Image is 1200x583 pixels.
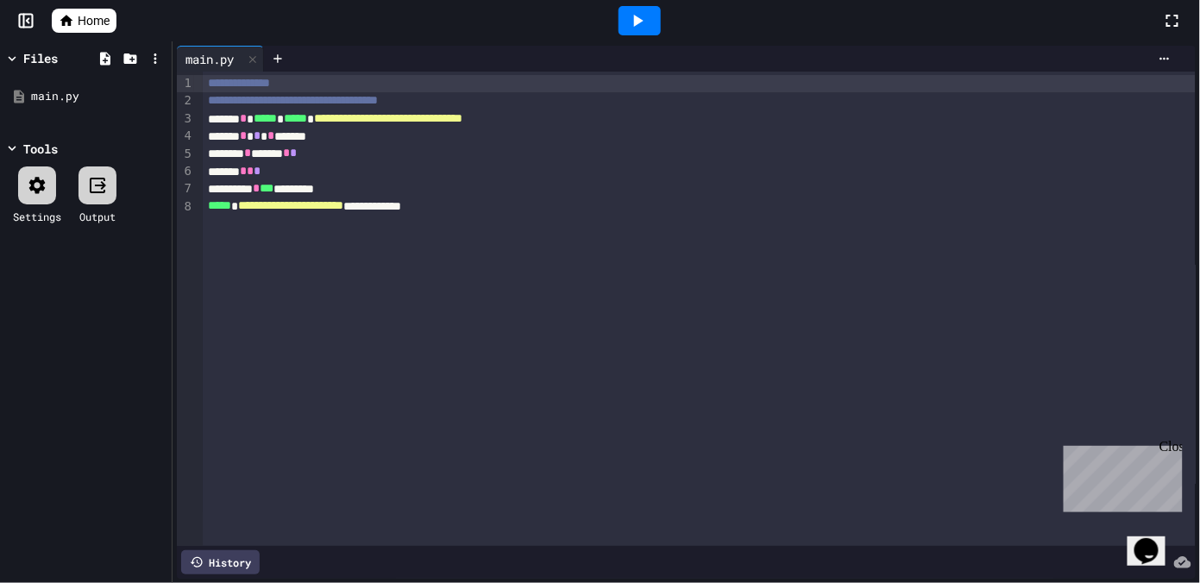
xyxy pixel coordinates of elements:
[177,128,194,145] div: 4
[13,209,61,224] div: Settings
[23,49,58,67] div: Files
[52,9,116,33] a: Home
[78,12,110,29] span: Home
[177,110,194,128] div: 3
[177,198,194,216] div: 8
[1057,439,1183,512] iframe: chat widget
[177,146,194,163] div: 5
[177,46,264,72] div: main.py
[177,163,194,180] div: 6
[181,550,260,574] div: History
[7,7,119,110] div: Chat with us now!Close
[177,50,242,68] div: main.py
[177,180,194,197] div: 7
[177,75,194,92] div: 1
[177,92,194,110] div: 2
[1128,514,1183,566] iframe: chat widget
[23,140,58,158] div: Tools
[79,209,116,224] div: Output
[31,88,166,105] div: main.py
